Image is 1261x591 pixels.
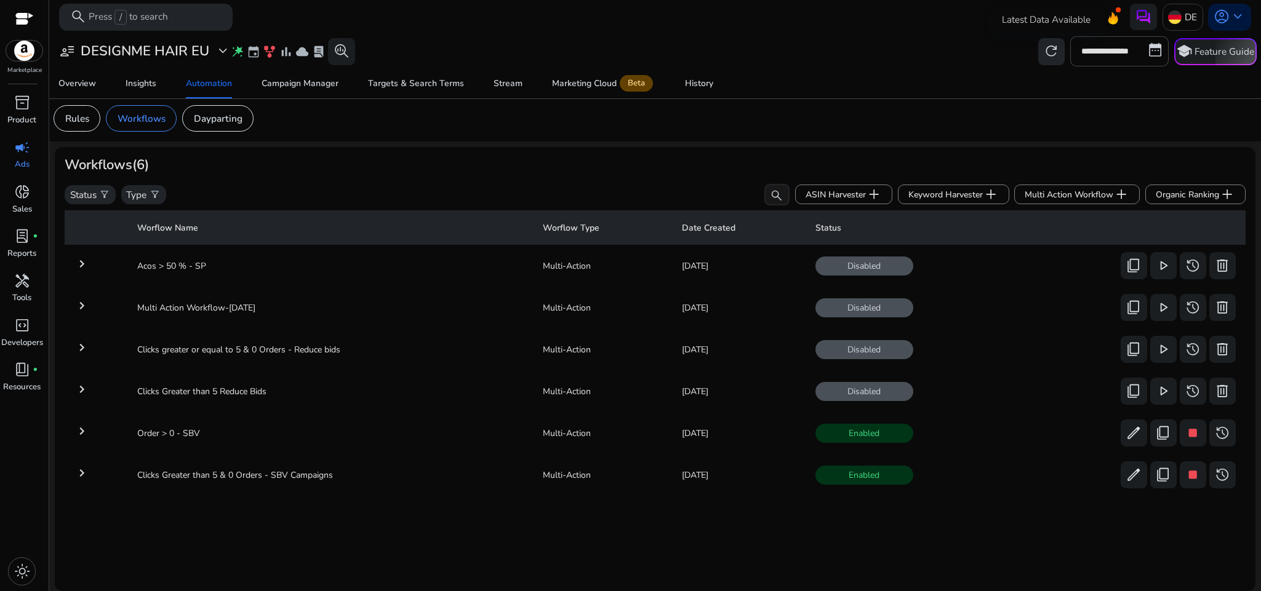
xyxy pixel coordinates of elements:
[3,381,41,394] p: Resources
[1209,461,1236,488] button: history
[15,159,30,171] p: Ads
[1121,294,1148,321] button: content_copy
[815,382,913,401] span: Disabled
[65,157,149,173] h3: Workflows (6)
[815,256,913,276] span: Disabled
[1209,252,1236,279] button: delete
[1150,419,1177,446] button: content_copy
[1156,186,1235,202] span: Organic Ranking
[1,337,43,349] p: Developers
[1214,9,1230,25] span: account_circle
[815,466,913,485] span: Enabled
[1180,419,1207,446] button: stop
[7,114,36,127] p: Product
[127,210,534,245] th: Worflow Name
[1155,425,1171,441] span: content_copy
[150,189,161,200] span: filter_alt
[1145,184,1246,204] button: Organic Rankingadd
[1185,258,1201,274] span: history
[74,256,89,271] mat-icon: keyboard_arrow_right
[1180,252,1207,279] button: history
[1038,38,1065,65] button: refresh
[14,184,30,200] span: donut_small
[815,340,913,359] span: Disabled
[126,188,146,202] p: Type
[1180,461,1207,488] button: stop
[770,189,783,202] span: search
[672,210,806,245] th: Date Created
[127,459,534,491] td: Clicks Greater than 5 & 0 Orders - SBV Campaigns
[1155,258,1171,274] span: play_arrow
[14,273,30,289] span: handyman
[186,79,232,88] div: Automation
[1185,299,1201,315] span: history
[1121,252,1148,279] button: content_copy
[70,188,97,202] p: Status
[672,459,806,491] td: [DATE]
[127,250,534,282] td: Acos > 50 % - SP
[1209,419,1236,446] button: history
[127,333,534,365] td: Clicks greater or equal to 5 & 0 Orders - Reduce bids
[1150,294,1177,321] button: play_arrow
[59,43,75,59] span: user_attributes
[14,140,30,156] span: campaign
[1214,425,1230,441] span: history
[533,292,672,323] td: Multi-Action
[263,45,276,58] span: family_history
[1180,336,1207,363] button: history
[12,204,32,216] p: Sales
[312,45,326,58] span: lab_profile
[1150,336,1177,363] button: play_arrow
[1214,299,1230,315] span: delete
[1209,336,1236,363] button: delete
[328,38,355,65] button: search_insights
[1185,6,1197,28] p: DE
[1180,378,1207,405] button: history
[99,189,110,200] span: filter_alt
[815,298,913,317] span: Disabled
[1185,425,1201,441] span: stop
[1230,9,1246,25] span: keyboard_arrow_down
[114,10,126,25] span: /
[33,234,38,239] span: fiber_manual_record
[533,417,672,449] td: Multi-Action
[898,184,1009,204] button: Keyword Harvesteradd
[1214,467,1230,483] span: history
[74,340,89,355] mat-icon: keyboard_arrow_right
[74,466,89,480] mat-icon: keyboard_arrow_right
[1126,425,1142,441] span: edit
[1168,10,1182,24] img: de.svg
[1214,383,1230,399] span: delete
[1209,378,1236,405] button: delete
[552,78,655,89] div: Marketing Cloud
[6,41,43,61] img: amazon.svg
[1185,383,1201,399] span: history
[533,210,672,245] th: Worflow Type
[1113,186,1129,202] span: add
[70,9,86,25] span: search
[1195,45,1254,58] p: Feature Guide
[1043,43,1059,59] span: refresh
[127,375,534,407] td: Clicks Greater than 5 Reduce Bids
[533,333,672,365] td: Multi-Action
[1155,383,1171,399] span: play_arrow
[908,186,999,202] span: Keyword Harvester
[1014,184,1140,204] button: Multi Action Workflowadd
[1126,299,1142,315] span: content_copy
[1126,383,1142,399] span: content_copy
[795,184,892,204] button: ASIN Harvesteradd
[14,563,30,579] span: light_mode
[1185,467,1201,483] span: stop
[866,186,882,202] span: add
[74,298,89,313] mat-icon: keyboard_arrow_right
[1121,378,1148,405] button: content_copy
[247,45,260,58] span: event
[1150,378,1177,405] button: play_arrow
[672,417,806,449] td: [DATE]
[215,43,231,59] span: expand_more
[12,292,31,304] p: Tools
[126,79,156,88] div: Insights
[672,375,806,407] td: [DATE]
[620,75,653,92] span: Beta
[672,333,806,365] td: [DATE]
